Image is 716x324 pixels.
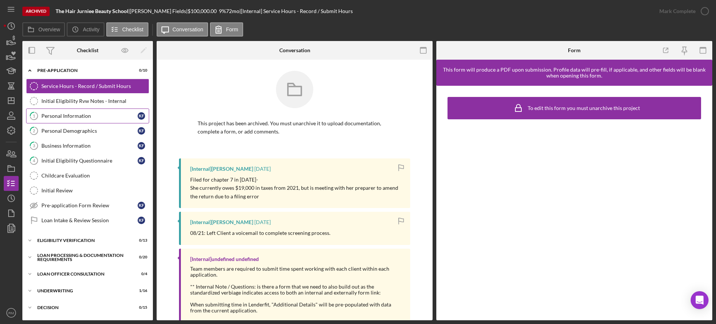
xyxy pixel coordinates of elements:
[26,108,149,123] a: 1Personal InformationKF
[26,183,149,198] a: Initial Review
[26,198,149,213] a: Pre-application Form ReviewKF
[26,153,149,168] a: 4Initial Eligibility QuestionnaireKF
[652,4,712,19] button: Mark Complete
[38,26,60,32] label: Overview
[138,157,145,164] div: K F
[41,128,138,134] div: Personal Demographics
[134,305,147,310] div: 0 / 15
[138,217,145,224] div: K F
[41,143,138,149] div: Business Information
[134,238,147,243] div: 0 / 13
[41,98,149,104] div: Initial Eligibility Rvw Notes - Internal
[122,26,144,32] label: Checklist
[9,311,14,315] text: RM
[226,26,238,32] label: Form
[106,22,148,37] button: Checklist
[83,26,99,32] label: Activity
[188,8,219,14] div: $100,000.00
[41,188,149,194] div: Initial Review
[279,47,310,53] div: Conversation
[138,202,145,209] div: K F
[528,105,640,111] div: To edit this form you must unarchive this project
[134,289,147,293] div: 1 / 16
[4,305,19,320] button: RM
[22,22,65,37] button: Overview
[26,213,149,228] a: Loan Intake & Review SessionKF
[190,176,258,183] span: Filed for chapter 7 in [DATE]-
[190,219,253,225] div: [Internal] [PERSON_NAME]
[37,253,129,262] div: Loan Processing & Documentation Requirements
[41,83,149,89] div: Service Hours - Record / Submit Hours
[41,217,138,223] div: Loan Intake & Review Session
[22,7,50,16] div: Archived
[37,305,129,310] div: Decision
[190,166,253,172] div: [Internal] [PERSON_NAME]
[41,113,138,119] div: Personal Information
[56,8,130,14] div: |
[130,8,188,14] div: [PERSON_NAME] Fields |
[37,68,129,73] div: Pre-Application
[190,184,403,201] p: She currently owes $19,000 in taxes from 2021, but is meeting with her preparer to amend the retu...
[26,123,149,138] a: 2Personal DemographicsKF
[26,94,149,108] a: Initial Eligibility Rvw Notes - Internal
[691,291,709,309] div: Open Intercom Messenger
[56,8,128,14] b: The Hair Jurniee Beauty School
[440,67,709,79] div: This form will produce a PDF upon submission. Profile data will pre-fill, if applicable, and othe...
[568,47,581,53] div: Form
[190,229,330,237] p: 08/21: Left Client a voicemail to complete screening process.
[37,272,129,276] div: Loan Officer Consultation
[254,219,271,225] time: 2025-08-25 00:08
[37,289,129,293] div: Underwriting
[138,142,145,150] div: K F
[134,255,147,259] div: 0 / 20
[33,158,35,163] tspan: 4
[138,127,145,135] div: K F
[26,79,149,94] a: Service Hours - Record / Submit Hours
[41,202,138,208] div: Pre-application Form Review
[210,22,243,37] button: Form
[134,68,147,73] div: 0 / 10
[138,112,145,120] div: K F
[77,47,98,53] div: Checklist
[157,22,208,37] button: Conversation
[190,284,403,296] div: ** Internal Note / Questions: is there a form that we need to also build out as the standardized ...
[41,173,149,179] div: Childcare Evaluation
[173,26,204,32] label: Conversation
[41,158,138,164] div: Initial Eligibility Questionnaire
[67,22,104,37] button: Activity
[190,256,259,262] div: [Internal] undefined undefined
[37,238,129,243] div: Eligibility Verification
[239,8,353,14] div: | [Internal] Service Hours - Record / Submit Hours
[33,113,35,118] tspan: 1
[26,168,149,183] a: Childcare Evaluation
[659,4,695,19] div: Mark Complete
[190,302,403,314] div: When submitting time in Lenderfit, "Additional Details" will be pre-populated with data from the ...
[254,166,271,172] time: 2025-08-26 15:57
[226,8,239,14] div: 72 mo
[33,143,35,148] tspan: 3
[219,8,226,14] div: 9 %
[26,138,149,153] a: 3Business InformationKF
[33,128,35,133] tspan: 2
[190,266,403,278] div: Team members are required to submit time spent working with each client within each application.
[198,119,392,136] p: This project has been archived. You must unarchive it to upload documentation, complete a form, o...
[134,272,147,276] div: 0 / 4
